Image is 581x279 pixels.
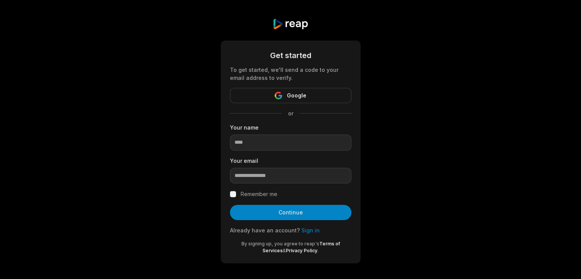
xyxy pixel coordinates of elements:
[283,248,286,253] span: &
[230,227,300,234] span: Already have an account?
[286,248,317,253] a: Privacy Policy
[230,50,351,61] div: Get started
[230,88,351,103] button: Google
[241,241,319,247] span: By signing up, you agree to reap's
[282,109,299,117] span: or
[272,18,309,30] img: reap
[287,91,306,100] span: Google
[317,248,319,253] span: .
[230,205,351,220] button: Continue
[241,190,277,199] label: Remember me
[230,123,351,131] label: Your name
[262,241,340,253] a: Terms of Services
[230,66,351,82] div: To get started, we'll send a code to your email address to verify.
[230,157,351,165] label: Your email
[301,227,320,234] a: Sign in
